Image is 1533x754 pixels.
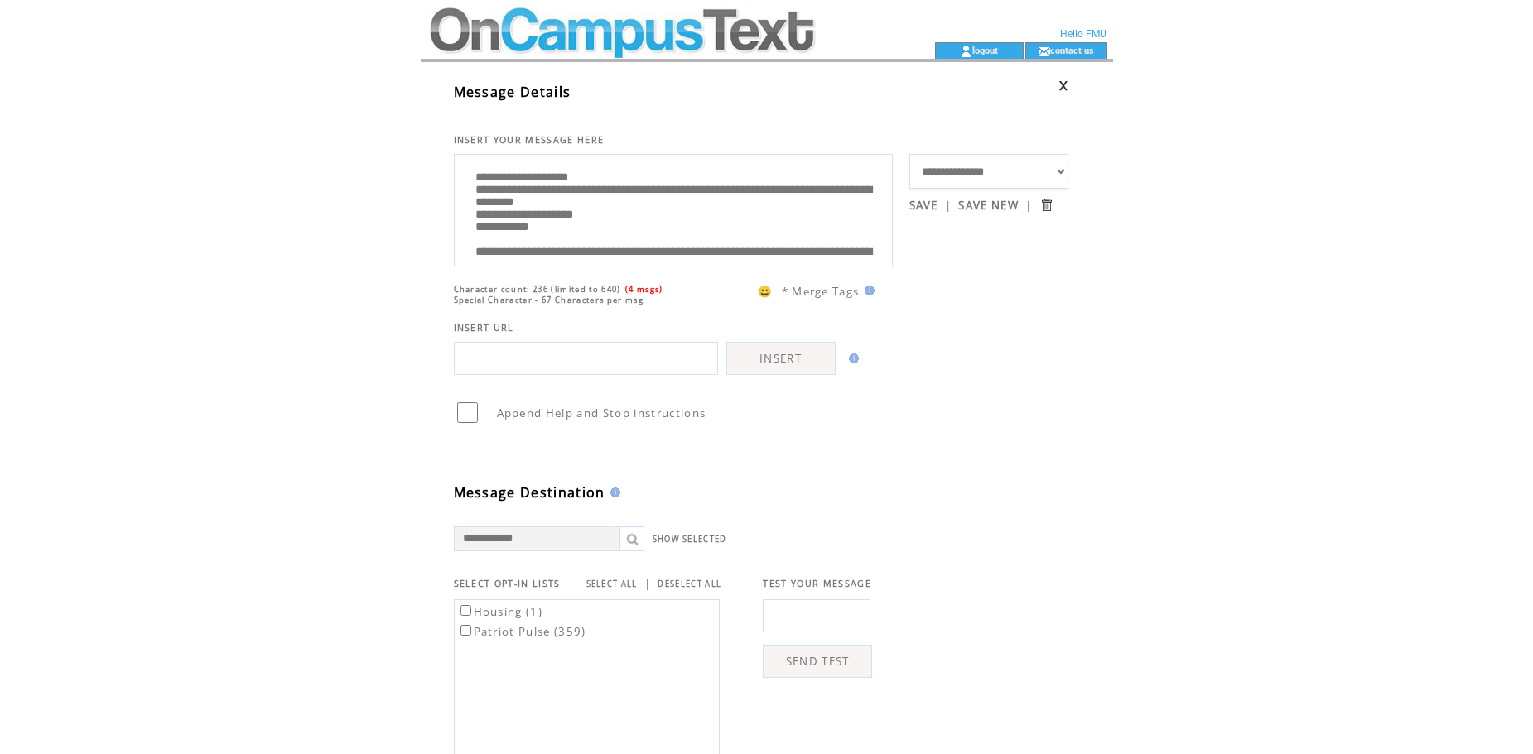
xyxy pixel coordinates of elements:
span: | [1025,198,1032,213]
input: Submit [1039,197,1054,213]
img: help.gif [844,353,859,363]
img: help.gif [860,286,875,295]
a: DESELECT ALL [658,579,721,589]
span: Message Details [454,83,571,101]
a: logout [972,45,998,55]
img: contact_us_icon.gif [1038,45,1050,58]
span: Character count: 236 (limited to 640) [454,284,621,295]
span: Message Destination [454,483,605,502]
label: Housing (1) [457,604,543,619]
span: Hello FMU [1060,28,1106,40]
input: Housing (1) [460,605,471,616]
span: 😀 [758,284,773,299]
span: TEST YOUR MESSAGE [763,578,871,589]
span: | [644,576,651,591]
span: Special Character - 67 Characters per msg [454,295,644,305]
span: INSERT URL [454,322,514,334]
img: account_icon.gif [960,45,972,58]
a: INSERT [726,342,836,375]
span: * Merge Tags [782,284,860,299]
a: SAVE NEW [958,198,1019,213]
a: contact us [1050,45,1094,55]
a: SHOW SELECTED [653,534,727,545]
span: Append Help and Stop instructions [497,406,706,420]
span: INSERT YOUR MESSAGE HERE [454,134,605,146]
a: SAVE [909,198,938,213]
input: Patriot Pulse (359) [460,625,471,636]
span: (4 msgs) [625,284,663,295]
label: Patriot Pulse (359) [457,624,586,639]
a: SEND TEST [763,645,872,678]
span: SELECT OPT-IN LISTS [454,578,561,589]
span: | [945,198,952,213]
a: SELECT ALL [586,579,638,589]
img: help.gif [605,487,620,497]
